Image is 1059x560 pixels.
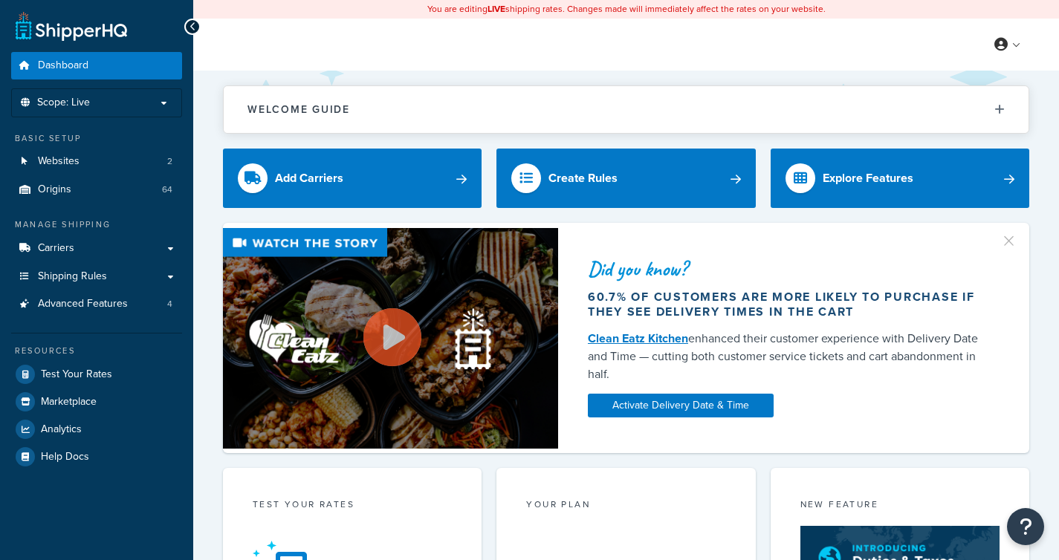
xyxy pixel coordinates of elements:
span: Carriers [38,242,74,255]
span: Help Docs [41,451,89,463]
img: Video thumbnail [223,228,558,449]
span: 4 [167,298,172,310]
div: Manage Shipping [11,218,182,231]
a: Test Your Rates [11,361,182,388]
span: Origins [38,183,71,196]
span: 2 [167,155,172,168]
span: Websites [38,155,80,168]
a: Create Rules [496,149,755,208]
li: Origins [11,176,182,204]
div: Basic Setup [11,132,182,145]
li: Advanced Features [11,290,182,318]
a: Websites2 [11,148,182,175]
span: Dashboard [38,59,88,72]
span: 64 [162,183,172,196]
a: Help Docs [11,443,182,470]
h2: Welcome Guide [247,104,350,115]
div: Test your rates [253,498,452,515]
span: Analytics [41,423,82,436]
a: Clean Eatz Kitchen [588,330,688,347]
div: New Feature [800,498,1000,515]
div: Resources [11,345,182,357]
b: LIVE [488,2,505,16]
button: Open Resource Center [1007,508,1044,545]
div: Explore Features [823,168,913,189]
div: 60.7% of customers are more likely to purchase if they see delivery times in the cart [588,290,994,319]
span: Test Your Rates [41,368,112,381]
div: Add Carriers [275,168,343,189]
a: Explore Features [771,149,1029,208]
li: Websites [11,148,182,175]
a: Origins64 [11,176,182,204]
span: Advanced Features [38,298,128,310]
a: Activate Delivery Date & Time [588,394,774,417]
span: Shipping Rules [38,270,107,283]
a: Marketplace [11,388,182,415]
a: Analytics [11,416,182,443]
div: Create Rules [548,168,618,189]
div: enhanced their customer experience with Delivery Date and Time — cutting both customer service ti... [588,330,994,383]
span: Scope: Live [37,97,90,109]
button: Welcome Guide [224,86,1029,133]
a: Dashboard [11,52,182,79]
a: Add Carriers [223,149,482,208]
span: Marketplace [41,396,97,408]
div: Your Plan [526,498,725,515]
a: Advanced Features4 [11,290,182,318]
div: Did you know? [588,258,994,279]
a: Shipping Rules [11,263,182,290]
a: Carriers [11,235,182,262]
